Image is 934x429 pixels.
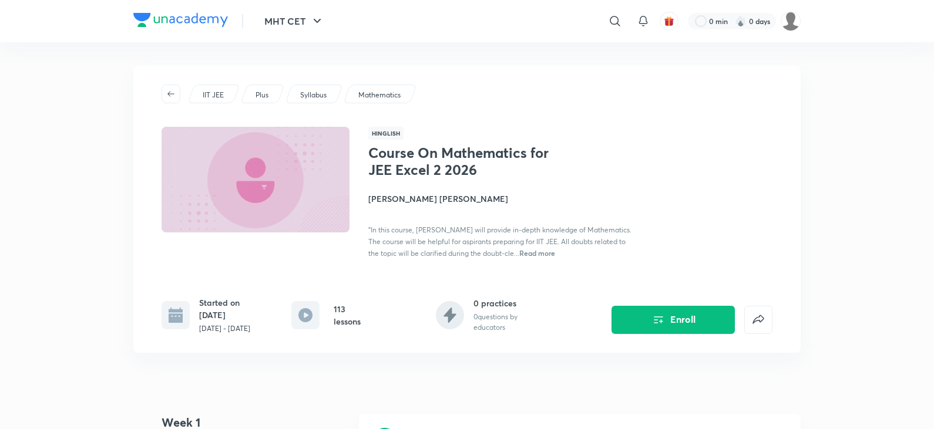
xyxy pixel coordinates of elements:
p: Mathematics [358,90,401,100]
h6: 0 practices [473,297,550,309]
p: Syllabus [300,90,327,100]
p: IIT JEE [203,90,224,100]
a: Company Logo [133,13,228,30]
span: Hinglish [368,127,404,140]
h4: [PERSON_NAME] [PERSON_NAME] [368,192,631,205]
h6: Started on [DATE] [199,296,268,321]
img: Company Logo [133,13,228,27]
h6: 113 lessons [334,303,374,327]
p: Plus [256,90,268,100]
a: Mathematics [357,90,403,100]
img: Thumbnail [160,126,351,234]
button: false [744,306,772,334]
button: MHT CET [257,9,331,33]
a: Plus [254,90,271,100]
img: avatar [664,16,674,26]
span: Read more [519,248,555,258]
p: [DATE] - [DATE] [199,323,268,334]
a: IIT JEE [201,90,226,100]
a: Syllabus [298,90,329,100]
button: Enroll [612,306,735,334]
img: streak [735,15,747,27]
p: 0 questions by educators [473,312,550,333]
button: avatar [660,12,678,31]
h1: Course On Mathematics for JEE Excel 2 2026 [368,144,560,178]
img: Vivek Patil [781,11,801,31]
span: "In this course, [PERSON_NAME] will provide in-depth knowledge of Mathematics. The course will be... [368,225,631,258]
